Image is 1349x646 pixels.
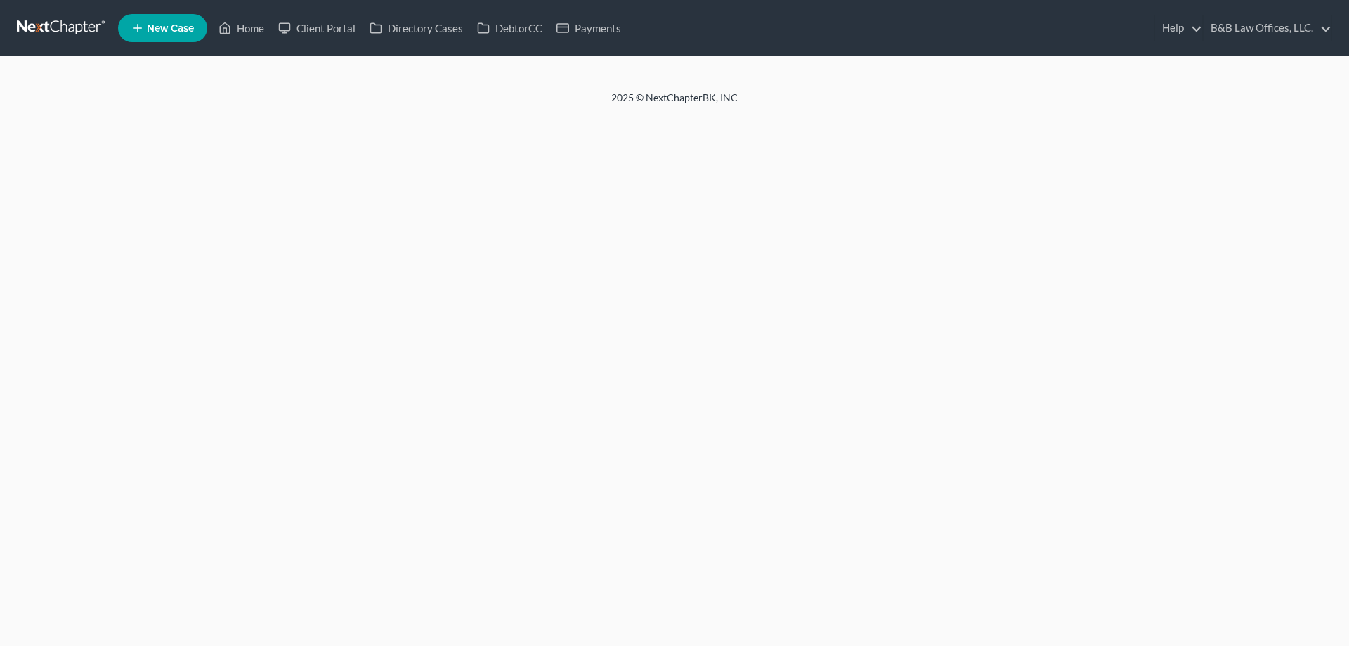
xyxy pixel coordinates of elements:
[118,14,207,42] new-legal-case-button: New Case
[1155,15,1202,41] a: Help
[274,91,1075,116] div: 2025 © NextChapterBK, INC
[271,15,363,41] a: Client Portal
[211,15,271,41] a: Home
[363,15,470,41] a: Directory Cases
[549,15,628,41] a: Payments
[1204,15,1331,41] a: B&B Law Offices, LLC.
[470,15,549,41] a: DebtorCC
